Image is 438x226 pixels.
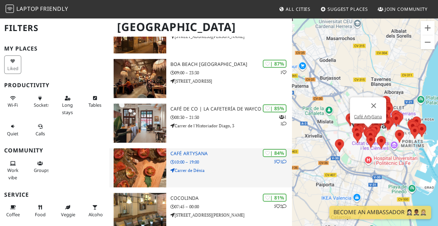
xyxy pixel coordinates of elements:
button: Veggie [59,202,76,220]
span: Group tables [34,167,49,173]
h3: Boa Beach [GEOGRAPHIC_DATA] [170,61,292,67]
a: All Cities [276,3,313,15]
h3: Service [4,191,105,198]
span: Quiet [7,130,18,137]
button: Sockets [32,92,49,111]
button: Food [32,202,49,220]
p: 5 2 [274,203,286,210]
button: Wi-Fi [4,92,21,111]
h3: Productivity [4,82,105,89]
p: 09:00 – 23:30 [170,69,292,76]
span: Work-friendly tables [89,102,101,108]
p: 5 1 [274,158,286,165]
div: | 85% [263,104,286,112]
button: Groups [32,158,49,176]
button: Alcohol [86,202,103,220]
button: Long stays [59,92,76,118]
p: Carrer de Dénia [170,167,292,174]
h2: Filters [4,17,105,39]
h3: Cocolinda [170,195,292,201]
button: Quiet [4,121,21,139]
p: 1 [280,69,286,76]
span: All Cities [286,6,310,12]
span: Veggie [61,211,75,218]
span: Video/audio calls [36,130,45,137]
button: Zoom out [421,35,435,49]
p: 10:00 – 19:00 [170,159,292,165]
span: Suggest Places [328,6,368,12]
span: Power sockets [34,102,50,108]
p: 08:30 – 21:30 [170,114,292,121]
button: Zoom in [421,21,435,35]
p: 1 1 [279,114,286,127]
div: | 84% [263,149,286,157]
p: [STREET_ADDRESS][PERSON_NAME] [170,212,292,218]
span: Food [35,211,46,218]
p: [STREET_ADDRESS] [170,78,292,84]
span: Stable Wi-Fi [8,102,18,108]
div: | 81% [263,194,286,202]
img: Café de CO | La cafetería de Wayco Abastos [114,104,166,143]
a: Café ArtySana | 84% 51 Café ArtySana 10:00 – 19:00 Carrer de Dénia [109,148,292,187]
a: LaptopFriendly LaptopFriendly [6,3,68,15]
span: Join Community [385,6,428,12]
button: Close [365,97,382,114]
a: Boa Beach València | 87% 1 Boa Beach [GEOGRAPHIC_DATA] 09:00 – 23:30 [STREET_ADDRESS] [109,59,292,98]
p: Carrer de l'Historiador Diago, 3 [170,122,292,129]
button: Coffee [4,202,21,220]
button: Tables [86,92,103,111]
h3: Café ArtySana [170,151,292,157]
a: Join Community [375,3,430,15]
h1: [GEOGRAPHIC_DATA] [112,17,291,37]
img: Café ArtySana [114,148,166,187]
img: LaptopFriendly [6,5,14,13]
a: Café de CO | La cafetería de Wayco Abastos | 85% 11 Café de CO | La cafetería de Wayco Abastos 08... [109,104,292,143]
button: Work vibe [4,158,21,183]
a: Suggest Places [318,3,371,15]
button: Calls [32,121,49,139]
h3: Community [4,147,105,154]
img: Boa Beach València [114,59,166,98]
span: Long stays [62,102,73,115]
a: Café ArtySana [354,114,382,119]
h3: My Places [4,45,105,52]
p: 07:45 – 00:00 [170,203,292,210]
span: Laptop [16,5,39,13]
span: Coffee [6,211,20,218]
span: People working [7,167,18,180]
h3: Café de CO | La cafetería de Wayco Abastos [170,106,292,112]
span: Friendly [40,5,68,13]
span: Alcohol [89,211,104,218]
div: | 87% [263,60,286,68]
